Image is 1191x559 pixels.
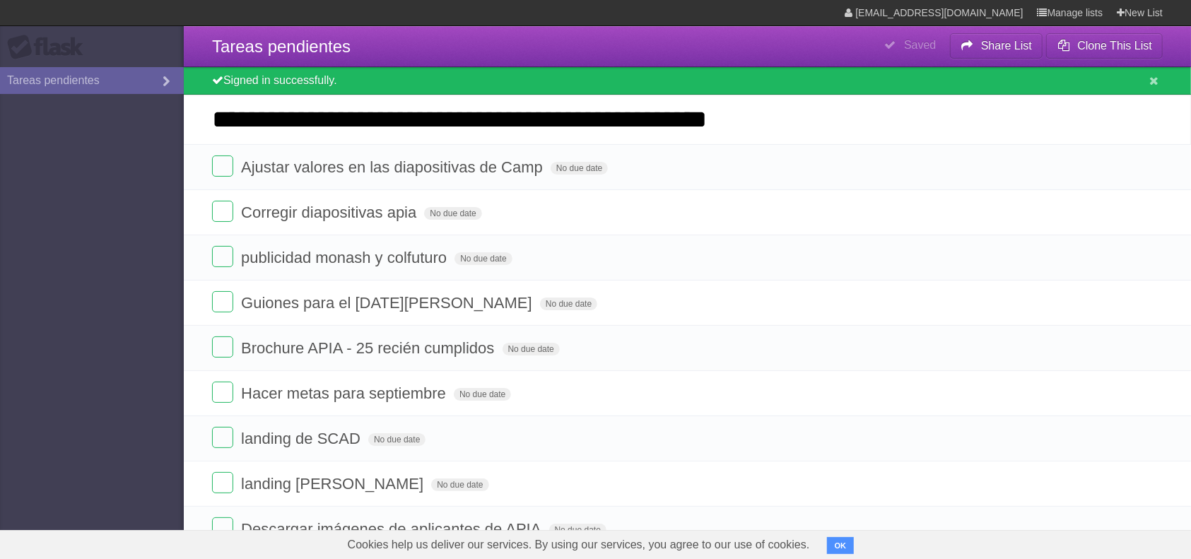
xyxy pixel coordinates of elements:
[212,336,233,358] label: Done
[827,537,855,554] button: OK
[1046,33,1163,59] button: Clone This List
[950,33,1043,59] button: Share List
[241,520,544,538] span: Descargar imágenes de aplicantes de APIA
[184,67,1191,95] div: Signed in successfully.
[212,517,233,539] label: Done
[454,252,512,265] span: No due date
[212,201,233,222] label: Done
[212,382,233,403] label: Done
[241,475,427,493] span: landing [PERSON_NAME]
[334,531,824,559] span: Cookies help us deliver our services. By using our services, you agree to our use of cookies.
[1077,40,1152,52] b: Clone This List
[212,246,233,267] label: Done
[241,158,546,176] span: Ajustar valores en las diapositivas de Camp
[212,291,233,312] label: Done
[241,430,364,447] span: landing de SCAD
[212,37,351,56] span: Tareas pendientes
[503,343,560,355] span: No due date
[241,294,536,312] span: Guiones para el [DATE][PERSON_NAME]
[241,339,498,357] span: Brochure APIA - 25 recién cumplidos
[212,427,233,448] label: Done
[7,35,92,60] div: Flask
[540,298,597,310] span: No due date
[368,433,426,446] span: No due date
[241,249,450,266] span: publicidad monash y colfuturo
[981,40,1032,52] b: Share List
[904,39,936,51] b: Saved
[212,472,233,493] label: Done
[549,524,606,536] span: No due date
[424,207,481,220] span: No due date
[551,162,608,175] span: No due date
[454,388,511,401] span: No due date
[241,384,450,402] span: Hacer metas para septiembre
[212,155,233,177] label: Done
[431,478,488,491] span: No due date
[241,204,420,221] span: Corregir diapositivas apia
